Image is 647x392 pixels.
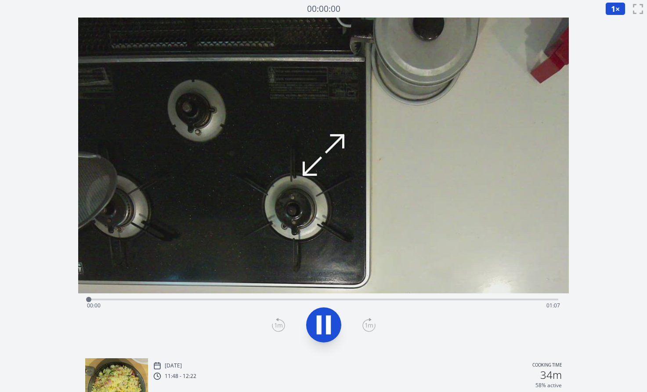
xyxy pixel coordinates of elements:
p: Cooking time [532,362,562,370]
p: 58% active [535,382,562,389]
p: [DATE] [165,362,182,369]
p: 11:48 - 12:22 [165,373,196,380]
span: 1 [611,4,615,14]
a: 00:00:00 [307,3,340,15]
button: 1× [605,2,625,15]
h2: 34m [540,370,562,380]
span: 01:07 [546,302,560,309]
